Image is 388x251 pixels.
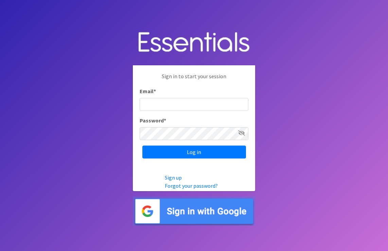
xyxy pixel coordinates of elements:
p: Sign in to start your session [140,72,248,87]
a: Forgot your password? [165,182,218,189]
abbr: required [154,88,156,95]
abbr: required [164,117,166,124]
img: Sign in with Google [133,197,255,226]
label: Email [140,87,156,95]
label: Password [140,116,166,124]
a: Sign up [165,174,182,181]
input: Log in [142,146,246,158]
img: Human Essentials [133,25,255,60]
